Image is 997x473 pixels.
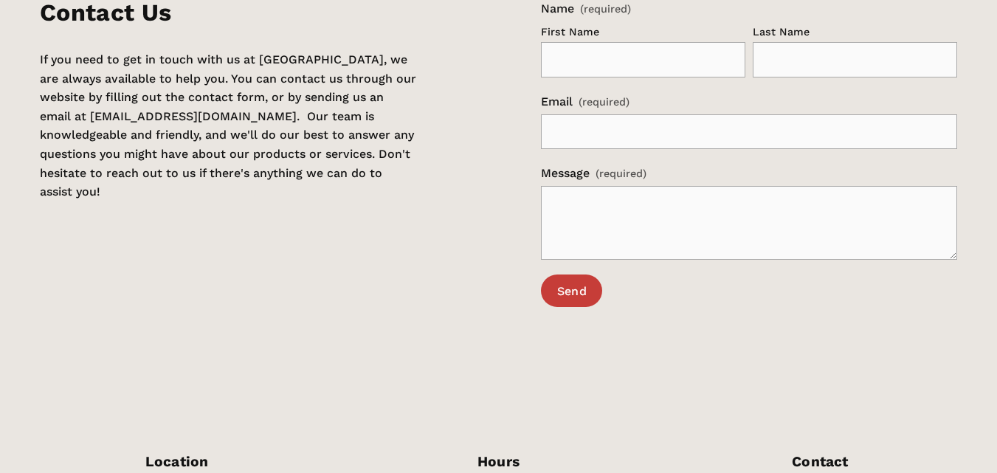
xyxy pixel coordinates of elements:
[541,92,573,111] span: Email
[753,24,957,42] div: Last Name
[40,50,417,201] p: If you need to get in touch with us at [GEOGRAPHIC_DATA], we are always available to help you. Yo...
[342,454,655,471] h4: Hours
[541,164,590,183] span: Message
[579,94,629,111] span: (required)
[596,165,646,182] span: (required)
[580,4,631,14] span: (required)
[541,24,745,42] div: First Name
[541,275,602,308] button: SendSend
[557,284,587,298] span: Send
[20,454,334,471] h4: Location
[663,454,977,471] h4: Contact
